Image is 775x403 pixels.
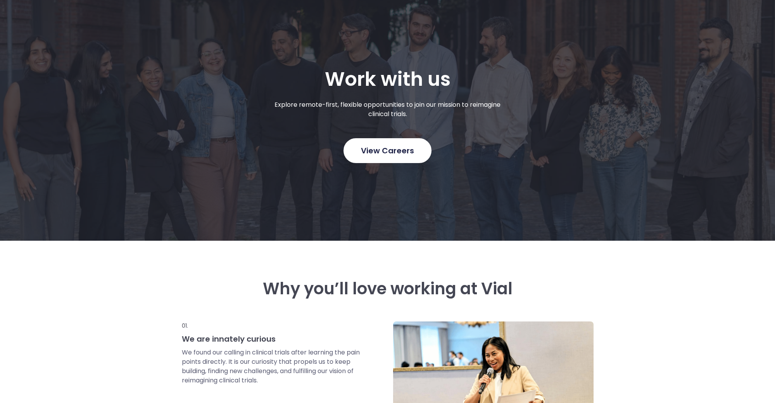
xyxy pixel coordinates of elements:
[266,100,509,119] p: Explore remote-first, flexible opportunities to join our mission to reimagine clinical trials.
[343,138,432,163] a: View Careers
[182,321,361,330] p: 01.
[361,146,414,156] span: View Careers
[325,68,451,90] h1: Work with us
[182,280,594,298] h3: Why you’ll love working at Vial
[182,334,361,344] h3: We are innately curious
[182,348,361,385] p: We found our calling in clinical trials after learning the pain points directly. It is our curios...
